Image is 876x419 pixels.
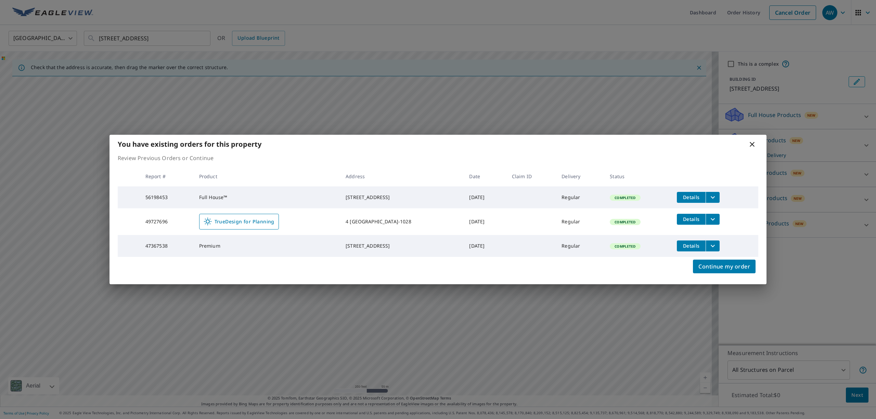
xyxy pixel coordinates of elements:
div: [STREET_ADDRESS] [346,243,458,249]
td: [DATE] [464,186,506,208]
button: filesDropdownBtn-49727696 [706,214,720,225]
td: [DATE] [464,235,506,257]
th: Status [604,166,671,186]
td: 47367538 [140,235,194,257]
div: 4 [GEOGRAPHIC_DATA]-1028 [346,218,458,225]
button: filesDropdownBtn-56198453 [706,192,720,203]
button: detailsBtn-49727696 [677,214,706,225]
th: Report # [140,166,194,186]
p: Review Previous Orders or Continue [118,154,758,162]
span: Completed [610,195,640,200]
th: Claim ID [506,166,556,186]
button: detailsBtn-47367538 [677,240,706,251]
td: Regular [556,186,604,208]
button: filesDropdownBtn-47367538 [706,240,720,251]
td: Regular [556,208,604,235]
td: [DATE] [464,208,506,235]
button: detailsBtn-56198453 [677,192,706,203]
td: Full House™ [194,186,340,208]
th: Delivery [556,166,604,186]
a: TrueDesign for Planning [199,214,279,230]
b: You have existing orders for this property [118,140,261,149]
span: Details [681,243,701,249]
span: TrueDesign for Planning [204,218,274,226]
span: Details [681,216,701,222]
td: 49727696 [140,208,194,235]
td: Premium [194,235,340,257]
th: Date [464,166,506,186]
td: Regular [556,235,604,257]
span: Completed [610,244,640,249]
span: Continue my order [698,262,750,271]
button: Continue my order [693,260,756,273]
div: [STREET_ADDRESS] [346,194,458,201]
span: Details [681,194,701,200]
td: 56198453 [140,186,194,208]
span: Completed [610,220,640,224]
th: Product [194,166,340,186]
th: Address [340,166,464,186]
